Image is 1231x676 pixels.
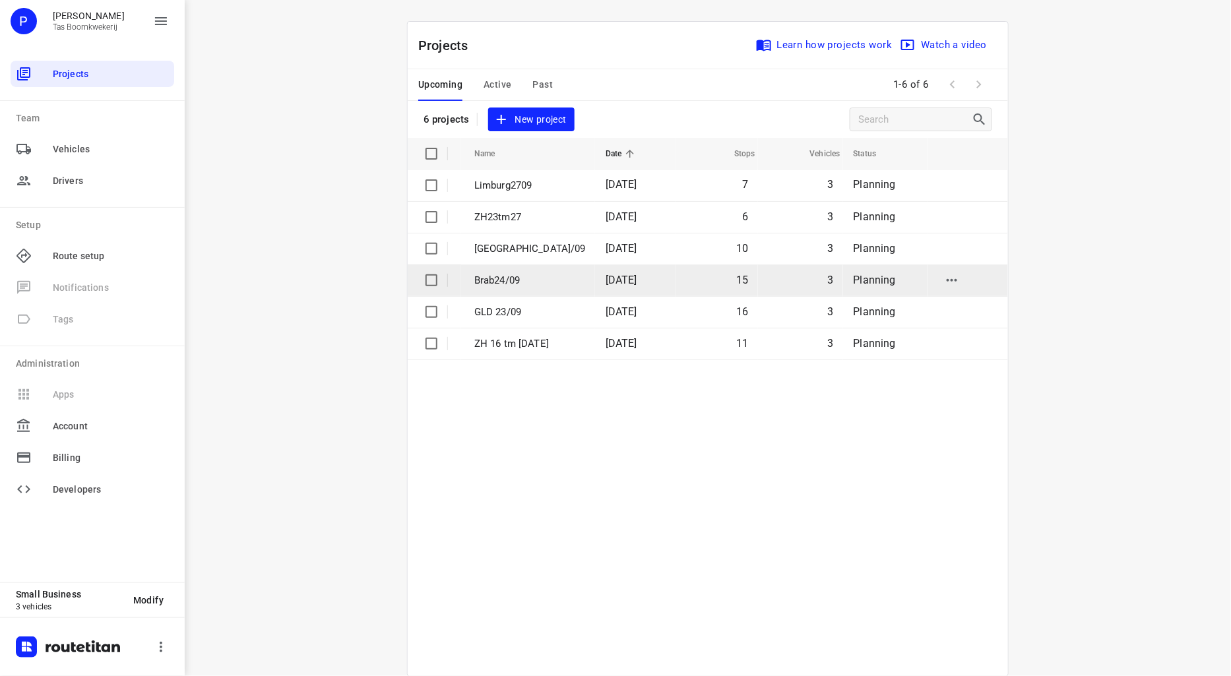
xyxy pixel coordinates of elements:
[736,337,748,350] span: 11
[474,336,586,352] p: ZH 16 tm [DATE]
[474,178,586,193] p: Limburg2709
[533,77,553,93] span: Past
[53,483,169,497] span: Developers
[53,174,169,188] span: Drivers
[488,108,574,132] button: New project
[474,146,513,162] span: Name
[133,595,164,605] span: Modify
[606,178,637,191] span: [DATE]
[854,305,896,318] span: Planning
[11,445,174,471] div: Billing
[11,168,174,194] div: Drivers
[854,274,896,286] span: Planning
[11,379,174,410] span: Available only on our Business plan
[53,22,125,32] p: Tas Boomkwekerij
[16,602,123,611] p: 3 vehicles
[972,111,992,127] div: Search
[966,71,992,98] span: Next Page
[828,305,834,318] span: 3
[858,109,972,130] input: Search projects
[11,413,174,439] div: Account
[11,136,174,162] div: Vehicles
[418,36,479,55] p: Projects
[717,146,755,162] span: Stops
[11,61,174,87] div: Projects
[474,210,586,225] p: ZH23tm27
[53,67,169,81] span: Projects
[474,273,586,288] p: Brab24/09
[474,241,586,257] p: [GEOGRAPHIC_DATA]/09
[828,242,834,255] span: 3
[53,451,169,465] span: Billing
[854,178,896,191] span: Planning
[828,210,834,223] span: 3
[736,242,748,255] span: 10
[53,249,169,263] span: Route setup
[16,357,174,371] p: Administration
[474,305,586,320] p: GLD 23/09
[16,589,123,599] p: Small Business
[11,303,174,335] span: Available only on our Business plan
[793,146,840,162] span: Vehicles
[484,77,511,93] span: Active
[888,71,934,99] span: 1-6 of 6
[854,210,896,223] span: Planning
[828,178,834,191] span: 3
[496,111,566,128] span: New project
[606,337,637,350] span: [DATE]
[16,218,174,232] p: Setup
[418,77,462,93] span: Upcoming
[743,210,749,223] span: 6
[736,305,748,318] span: 16
[606,274,637,286] span: [DATE]
[606,242,637,255] span: [DATE]
[16,111,174,125] p: Team
[828,274,834,286] span: 3
[53,11,125,21] p: Peter Tas
[11,8,37,34] div: P
[123,588,174,612] button: Modify
[11,243,174,269] div: Route setup
[606,146,639,162] span: Date
[854,146,894,162] span: Status
[854,242,896,255] span: Planning
[939,71,966,98] span: Previous Page
[11,476,174,503] div: Developers
[743,178,749,191] span: 7
[854,337,896,350] span: Planning
[828,337,834,350] span: 3
[424,113,469,125] p: 6 projects
[606,305,637,318] span: [DATE]
[53,419,169,433] span: Account
[736,274,748,286] span: 15
[53,142,169,156] span: Vehicles
[11,272,174,303] span: Available only on our Business plan
[606,210,637,223] span: [DATE]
